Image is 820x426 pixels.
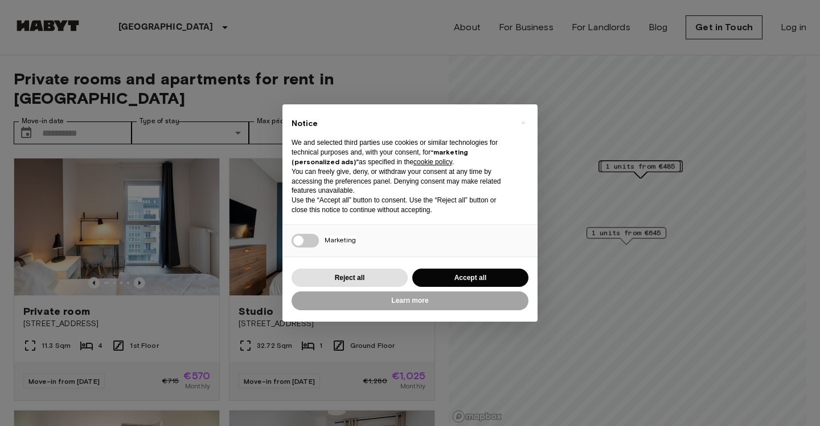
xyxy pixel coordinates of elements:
button: Learn more [292,291,528,310]
span: × [521,116,525,129]
a: cookie policy [413,158,452,166]
button: Reject all [292,269,408,287]
span: Marketing [325,236,356,244]
button: Accept all [412,269,528,287]
p: You can freely give, deny, or withdraw your consent at any time by accessing the preferences pane... [292,167,510,196]
p: Use the “Accept all” button to consent. Use the “Reject all” button or close this notice to conti... [292,196,510,215]
button: Close this notice [514,113,532,132]
p: We and selected third parties use cookies or similar technologies for technical purposes and, wit... [292,138,510,167]
h2: Notice [292,118,510,129]
strong: “marketing (personalized ads)” [292,148,468,166]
